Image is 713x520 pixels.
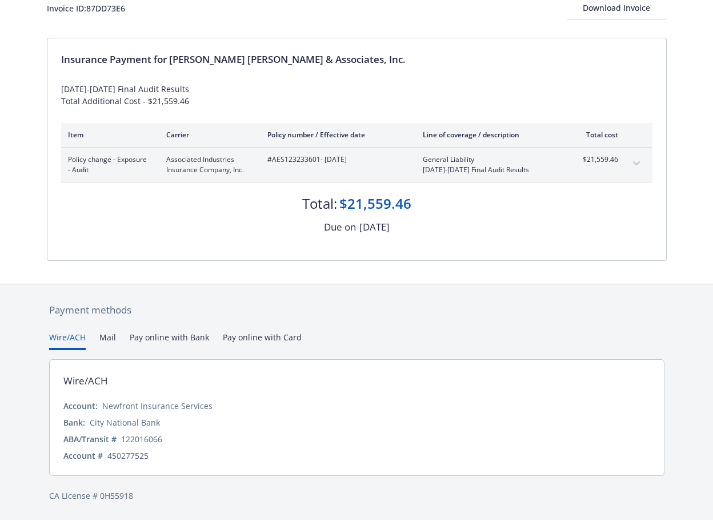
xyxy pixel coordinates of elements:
div: Account # [63,450,103,462]
div: Payment methods [49,303,664,317]
div: Policy number / Effective date [267,130,404,140]
div: $21,559.46 [339,194,411,213]
button: expand content [627,154,646,173]
div: [DATE] [359,220,390,235]
button: Wire/ACH [49,331,86,350]
div: Newfront Insurance Services [102,400,213,412]
span: General Liability[DATE]-[DATE] Final Audit Results [423,154,557,175]
span: Associated Industries Insurance Company, Inc. [166,154,249,175]
div: Total: [302,194,337,213]
div: Line of coverage / description [423,130,557,140]
button: Mail [99,331,116,350]
div: [DATE]-[DATE] Final Audit Results Total Additional Cost - $21,559.46 [61,83,652,107]
div: Item [68,130,148,140]
span: Policy change - Exposure - Audit [68,154,148,175]
div: Invoice ID: 87DD73E6 [47,2,125,14]
div: Insurance Payment for [PERSON_NAME] [PERSON_NAME] & Associates, Inc. [61,52,652,67]
div: Wire/ACH [63,374,108,388]
span: #AES123233601 - [DATE] [267,154,404,165]
div: Bank: [63,416,85,428]
div: Carrier [166,130,249,140]
button: Pay online with Card [223,331,302,350]
div: Account: [63,400,98,412]
div: Total cost [575,130,618,140]
button: Pay online with Bank [130,331,209,350]
div: Policy change - Exposure - AuditAssociated Industries Insurance Company, Inc.#AES123233601- [DATE... [61,148,652,182]
div: City National Bank [90,416,160,428]
div: CA License # 0H55918 [49,490,664,502]
span: [DATE]-[DATE] Final Audit Results [423,165,557,175]
div: Due on [324,220,356,235]
div: 450277525 [107,450,149,462]
div: 122016066 [121,433,162,445]
div: ABA/Transit # [63,433,117,445]
span: $21,559.46 [575,154,618,165]
span: General Liability [423,154,557,165]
